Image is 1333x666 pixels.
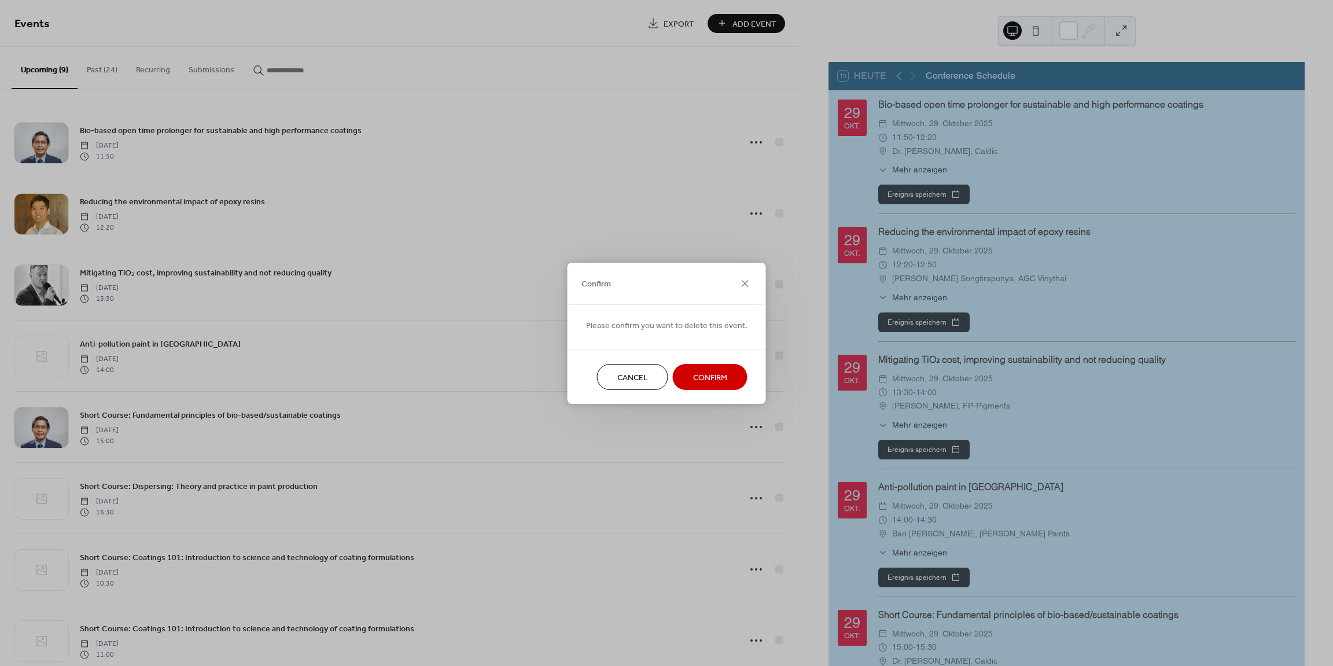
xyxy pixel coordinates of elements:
button: Cancel [597,364,668,390]
span: Confirm [693,371,727,384]
button: Confirm [673,364,747,390]
span: Cancel [617,371,648,384]
span: Confirm [581,278,611,290]
span: Please confirm you want to delete this event. [586,319,747,332]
